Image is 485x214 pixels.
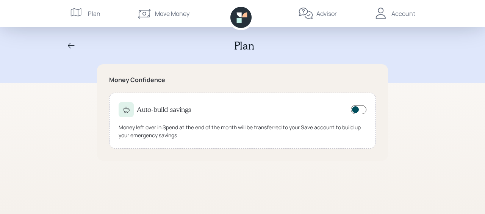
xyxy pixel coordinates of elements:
div: Move Money [155,9,189,18]
div: Money left over in Spend at the end of the month will be transferred to your Save account to buil... [119,123,366,139]
div: Plan [88,9,100,18]
div: Advisor [316,9,337,18]
div: Account [391,9,415,18]
h5: Money Confidence [109,76,376,84]
h2: Plan [234,39,254,52]
h4: Auto-build savings [137,105,191,114]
